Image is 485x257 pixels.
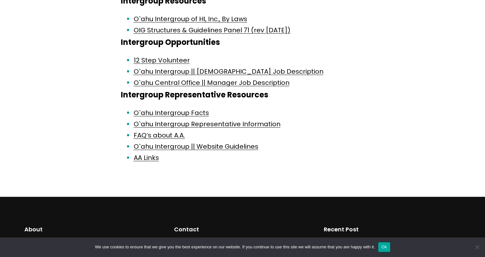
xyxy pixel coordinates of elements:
[474,244,480,250] span: No
[134,142,258,151] a: O`ahu Intergroup || Website Guidelines
[134,56,190,65] a: 12 Step Volunteer
[134,108,209,117] a: O`ahu Intergroup Facts
[134,26,290,35] a: OIG Structures & Guidelines Panel 71 (rev [DATE])
[121,90,364,100] h4: Intergroup Representative Resources
[134,120,280,128] a: O`ahu Intergroup Representative Information
[24,225,161,234] h2: About
[174,225,311,234] h2: Contact
[95,244,375,250] span: We use cookies to ensure that we give you the best experience on our website. If you continue to ...
[134,14,247,23] a: O`ahu Intergroup of HI, Inc., By Laws
[134,131,185,140] a: FAQ’s about A.A.
[134,67,323,76] a: O`ahu Intergroup || [DEMOGRAPHIC_DATA] Job Description
[121,37,364,47] h4: Intergroup Opportunities
[134,78,289,87] a: O`ahu Central Office || Manager Job Description
[134,153,159,162] a: AA Links
[378,242,390,252] button: Ok
[324,225,461,234] h2: Recent Post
